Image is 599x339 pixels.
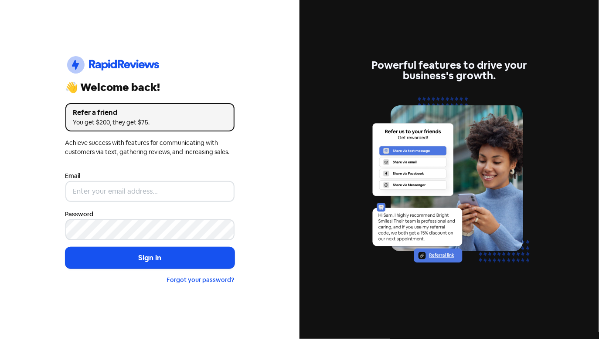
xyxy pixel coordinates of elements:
[65,138,235,157] div: Achieve success with features for communicating with customers via text, gathering reviews, and i...
[65,171,81,181] label: Email
[365,60,534,81] div: Powerful features to drive your business's growth.
[365,91,534,279] img: referrals
[73,107,227,118] div: Refer a friend
[65,210,94,219] label: Password
[167,276,235,284] a: Forgot your password?
[65,82,235,93] div: 👋 Welcome back!
[73,118,227,127] div: You get $200, they get $75.
[65,247,235,269] button: Sign in
[65,181,235,202] input: Enter your email address...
